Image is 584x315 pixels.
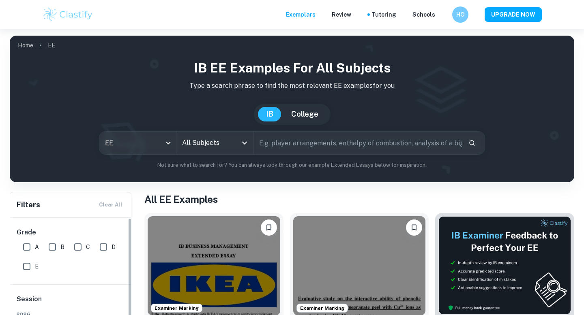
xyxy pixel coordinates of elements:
[144,192,574,206] h1: All EE Examples
[151,304,202,312] span: Examiner Marking
[10,36,574,182] img: profile cover
[112,243,116,251] span: D
[17,228,125,237] h6: Grade
[60,243,64,251] span: B
[412,10,435,19] a: Schools
[17,294,125,311] h6: Session
[48,41,55,50] p: EE
[99,132,176,154] div: EE
[286,10,316,19] p: Exemplars
[465,136,479,150] button: Search
[42,6,94,23] img: Clastify logo
[86,243,90,251] span: C
[332,10,351,19] p: Review
[442,13,446,17] button: Help and Feedback
[17,199,40,211] h6: Filters
[261,219,277,236] button: Bookmark
[406,219,422,236] button: Bookmark
[35,262,39,271] span: E
[16,161,568,169] p: Not sure what to search for? You can always look through our example Extended Essays below for in...
[283,107,326,121] button: College
[297,304,348,312] span: Examiner Marking
[239,137,250,149] button: Open
[16,58,568,78] h1: IB EE examples for all subjects
[371,10,396,19] a: Tutoring
[438,216,571,315] img: Thumbnail
[35,243,39,251] span: A
[456,10,465,19] h6: HO
[18,40,33,51] a: Home
[16,81,568,91] p: Type a search phrase to find the most relevant EE examples for you
[485,7,542,22] button: UPGRADE NOW
[253,132,462,154] input: E.g. player arrangements, enthalpy of combustion, analysis of a big city...
[452,6,468,23] button: HO
[258,107,281,121] button: IB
